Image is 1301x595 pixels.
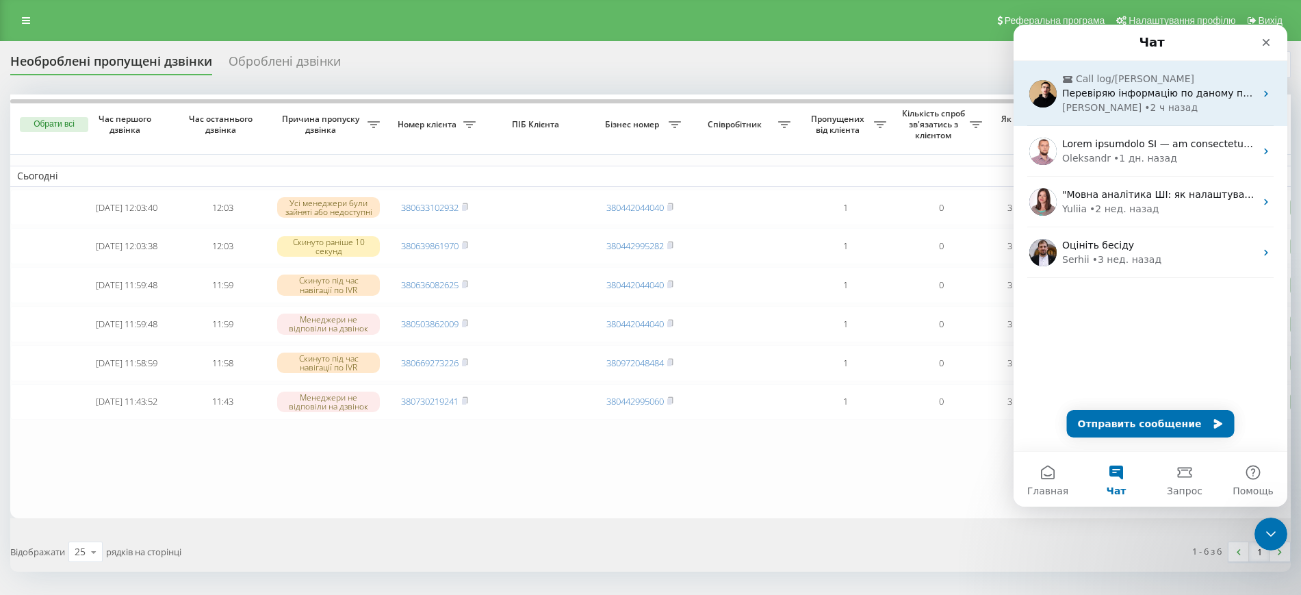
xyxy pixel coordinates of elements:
div: Скинуто під час навігації по IVR [277,275,380,295]
td: 1 [797,228,893,264]
span: Причина пропуску дзвінка [277,114,368,135]
div: Необроблені пропущені дзвінки [10,54,212,75]
span: Відображати [10,546,65,558]
td: 0 [893,306,989,342]
td: 3 години тому [989,190,1085,226]
td: [DATE] 12:03:38 [79,228,175,264]
div: Менеджери не відповіли на дзвінок [277,314,380,334]
span: Час першого дзвінка [90,114,164,135]
span: Як довго дзвінок втрачено [1000,114,1074,135]
a: 380730219241 [401,395,459,407]
span: Співробітник [695,119,778,130]
a: 380633102932 [401,201,459,214]
a: 380442995282 [606,240,664,252]
td: 3 години тому [989,228,1085,264]
a: 380442995060 [606,395,664,407]
td: 3 години тому [989,306,1085,342]
td: 1 [797,306,893,342]
span: ПІБ Клієнта [494,119,580,130]
td: 12:03 [175,228,270,264]
td: 11:58 [175,345,270,381]
div: Скинуто раніше 10 секунд [277,236,380,257]
td: 11:59 [175,267,270,303]
td: 1 [797,345,893,381]
td: [DATE] 11:59:48 [79,267,175,303]
a: 1 [1249,542,1270,561]
div: Менеджери не відповіли на дзвінок [277,392,380,412]
td: 3 години тому [989,384,1085,420]
a: 380636082625 [401,279,459,291]
td: 0 [893,228,989,264]
td: [DATE] 11:59:48 [79,306,175,342]
span: Налаштування профілю [1129,15,1235,26]
td: 0 [893,190,989,226]
td: [DATE] 12:03:40 [79,190,175,226]
td: 0 [893,267,989,303]
a: 380442044040 [606,318,664,330]
td: [DATE] 11:43:52 [79,384,175,420]
span: Реферальна програма [1005,15,1105,26]
iframe: Intercom live chat [1014,25,1287,507]
td: 0 [893,345,989,381]
div: Оброблені дзвінки [229,54,341,75]
span: Час останнього дзвінка [185,114,259,135]
td: 3 години тому [989,267,1085,303]
span: Номер клієнта [394,119,463,130]
td: 1 [797,190,893,226]
a: 380972048484 [606,357,664,369]
div: Усі менеджери були зайняті або недоступні [277,197,380,218]
td: 1 [797,267,893,303]
td: 12:03 [175,190,270,226]
a: 380639861970 [401,240,459,252]
span: Бізнес номер [599,119,669,130]
div: 1 - 6 з 6 [1192,544,1222,558]
div: Скинуто під час навігації по IVR [277,353,380,373]
a: 380669273226 [401,357,459,369]
td: 0 [893,384,989,420]
a: 380442044040 [606,279,664,291]
span: Пропущених від клієнта [804,114,874,135]
span: Вихід [1259,15,1283,26]
button: Обрати всі [20,117,88,132]
div: 25 [75,545,86,559]
td: 11:43 [175,384,270,420]
td: 1 [797,384,893,420]
iframe: Intercom live chat [1254,518,1287,550]
a: 380503862009 [401,318,459,330]
td: 11:59 [175,306,270,342]
td: 3 години тому [989,345,1085,381]
a: 380442044040 [606,201,664,214]
span: рядків на сторінці [106,546,181,558]
span: Кількість спроб зв'язатись з клієнтом [900,108,970,140]
td: [DATE] 11:58:59 [79,345,175,381]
